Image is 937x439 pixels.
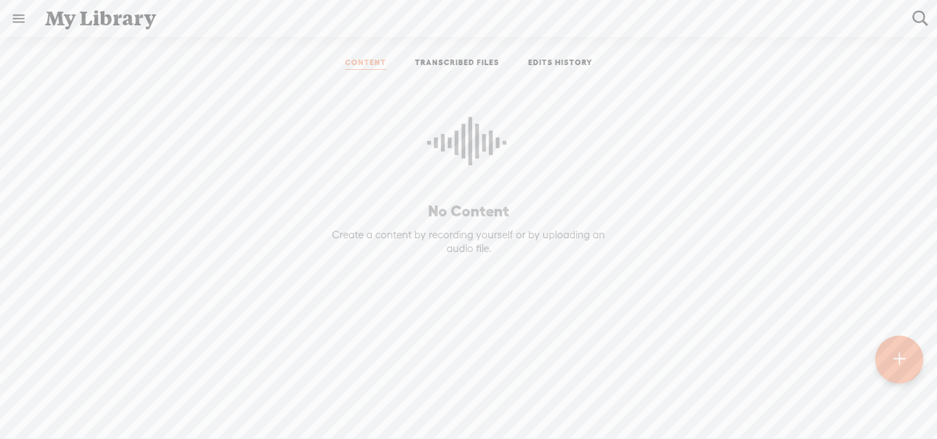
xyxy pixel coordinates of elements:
div: Create a content by recording yourself or by uploading an audio file. [318,228,619,255]
a: TRANSCRIBED FILES [415,58,499,70]
a: EDITS HISTORY [528,58,593,70]
a: CONTENT [345,58,386,70]
p: No Content [311,201,626,221]
div: My Library [36,1,903,36]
